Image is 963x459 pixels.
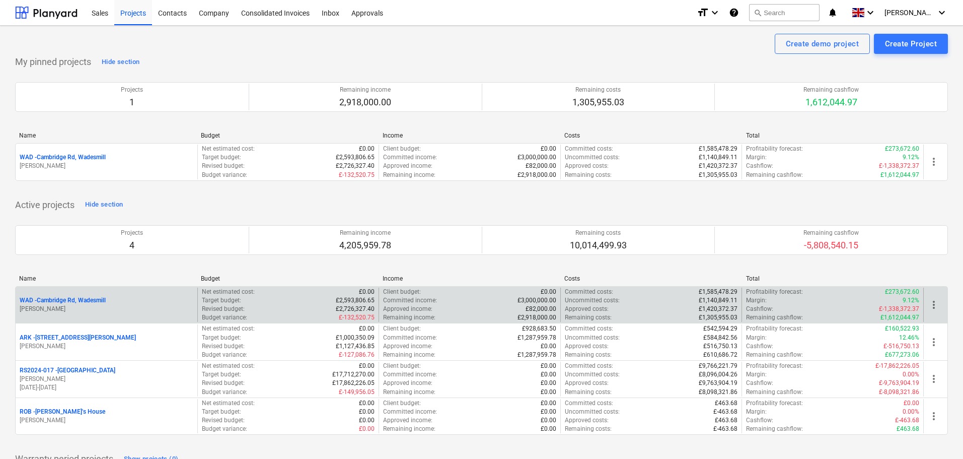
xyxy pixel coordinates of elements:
[20,162,193,170] p: [PERSON_NAME]
[749,4,820,21] button: Search
[383,275,556,282] div: Income
[895,416,919,425] p: £-463.68
[746,305,773,313] p: Cashflow :
[746,153,767,162] p: Margin :
[202,171,247,179] p: Budget variance :
[746,171,803,179] p: Remaining cashflow :
[121,86,143,94] p: Projects
[703,342,737,351] p: £516,750.13
[202,162,245,170] p: Revised budget :
[746,288,803,296] p: Profitability forecast :
[699,313,737,322] p: £1,305,955.03
[359,145,375,153] p: £0.00
[336,153,375,162] p: £2,593,806.65
[879,305,919,313] p: £-1,338,372.37
[20,296,106,305] p: WAD - Cambridge Rd, Wadesmill
[541,399,556,408] p: £0.00
[903,296,919,305] p: 9.12%
[746,162,773,170] p: Cashflow :
[885,351,919,359] p: £677,273.06
[885,288,919,296] p: £273,672.60
[332,370,375,379] p: £17,712,270.00
[699,362,737,370] p: £9,766,221.79
[20,408,105,416] p: ROB - [PERSON_NAME]'s House
[339,96,391,108] p: 2,918,000.00
[746,324,803,333] p: Profitability forecast :
[880,313,919,322] p: £1,612,044.97
[383,379,432,387] p: Approved income :
[864,7,876,19] i: keyboard_arrow_down
[565,342,609,351] p: Approved costs :
[15,56,91,68] p: My pinned projects
[875,362,919,370] p: £-17,862,226.05
[903,408,919,416] p: 0.00%
[746,145,803,153] p: Profitability forecast :
[202,408,241,416] p: Target budget :
[565,399,613,408] p: Committed costs :
[746,342,773,351] p: Cashflow :
[339,313,375,322] p: £-132,520.75
[202,379,245,387] p: Revised budget :
[541,425,556,433] p: £0.00
[202,145,255,153] p: Net estimated cost :
[913,411,963,459] div: Chat Widget
[746,416,773,425] p: Cashflow :
[202,296,241,305] p: Target budget :
[202,305,245,313] p: Revised budget :
[570,239,627,251] p: 10,014,499.93
[20,375,193,383] p: [PERSON_NAME]
[746,362,803,370] p: Profitability forecast :
[517,313,556,322] p: £2,918,000.00
[928,410,940,422] span: more_vert
[746,379,773,387] p: Cashflow :
[339,86,391,94] p: Remaining income
[884,9,935,17] span: [PERSON_NAME]
[541,342,556,351] p: £0.00
[879,379,919,387] p: £-9,763,904.19
[541,145,556,153] p: £0.00
[565,313,612,322] p: Remaining costs :
[19,275,193,282] div: Name
[102,56,139,68] div: Hide section
[359,362,375,370] p: £0.00
[928,373,940,385] span: more_vert
[541,408,556,416] p: £0.00
[383,362,421,370] p: Client budget :
[20,366,115,375] p: RS2024-017 - [GEOGRAPHIC_DATA]
[20,334,136,342] p: ARK - [STREET_ADDRESS][PERSON_NAME]
[880,171,919,179] p: £1,612,044.97
[903,370,919,379] p: 0.00%
[572,86,624,94] p: Remaining costs
[383,334,437,342] p: Committed income :
[383,416,432,425] p: Approved income :
[359,416,375,425] p: £0.00
[383,305,432,313] p: Approved income :
[383,132,556,139] div: Income
[121,96,143,108] p: 1
[541,370,556,379] p: £0.00
[339,351,375,359] p: £-127,086.76
[699,171,737,179] p: £1,305,955.03
[699,370,737,379] p: £8,096,004.26
[565,370,620,379] p: Uncommitted costs :
[517,171,556,179] p: £2,918,000.00
[517,296,556,305] p: £3,000,000.00
[879,162,919,170] p: £-1,338,372.37
[885,37,937,50] div: Create Project
[359,399,375,408] p: £0.00
[20,342,193,351] p: [PERSON_NAME]
[202,342,245,351] p: Revised budget :
[564,275,738,282] div: Costs
[729,7,739,19] i: Knowledge base
[202,313,247,322] p: Budget variance :
[699,379,737,387] p: £9,763,904.19
[565,416,609,425] p: Approved costs :
[703,324,737,333] p: £542,594.29
[202,425,247,433] p: Budget variance :
[541,379,556,387] p: £0.00
[713,408,737,416] p: £-463.68
[517,153,556,162] p: £3,000,000.00
[803,229,859,237] p: Remaining cashflow
[336,334,375,342] p: £1,000,350.09
[565,162,609,170] p: Approved costs :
